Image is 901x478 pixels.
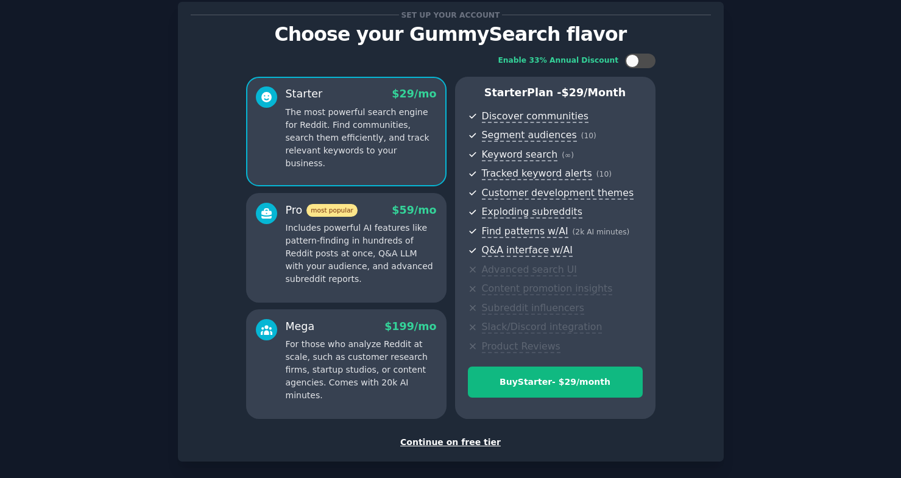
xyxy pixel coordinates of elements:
[468,376,642,388] div: Buy Starter - $ 29 /month
[286,86,323,102] div: Starter
[482,110,588,123] span: Discover communities
[482,302,584,315] span: Subreddit influencers
[562,151,574,160] span: ( ∞ )
[392,204,436,216] span: $ 59 /mo
[482,340,560,353] span: Product Reviews
[482,187,634,200] span: Customer development themes
[482,264,577,276] span: Advanced search UI
[482,225,568,238] span: Find patterns w/AI
[399,9,502,21] span: Set up your account
[562,86,626,99] span: $ 29 /month
[306,204,358,217] span: most popular
[286,222,437,286] p: Includes powerful AI features like pattern-finding in hundreds of Reddit posts at once, Q&A LLM w...
[482,206,582,219] span: Exploding subreddits
[384,320,436,332] span: $ 199 /mo
[286,319,315,334] div: Mega
[392,88,436,100] span: $ 29 /mo
[581,132,596,140] span: ( 10 )
[482,149,558,161] span: Keyword search
[191,24,711,45] p: Choose your GummySearch flavor
[191,436,711,449] div: Continue on free tier
[286,338,437,402] p: For those who analyze Reddit at scale, such as customer research firms, startup studios, or conte...
[482,321,602,334] span: Slack/Discord integration
[498,55,619,66] div: Enable 33% Annual Discount
[286,106,437,170] p: The most powerful search engine for Reddit. Find communities, search them efficiently, and track ...
[482,283,613,295] span: Content promotion insights
[573,228,630,236] span: ( 2k AI minutes )
[286,203,358,218] div: Pro
[482,244,573,257] span: Q&A interface w/AI
[482,129,577,142] span: Segment audiences
[482,167,592,180] span: Tracked keyword alerts
[468,85,643,100] p: Starter Plan -
[468,367,643,398] button: BuyStarter- $29/month
[596,170,612,178] span: ( 10 )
